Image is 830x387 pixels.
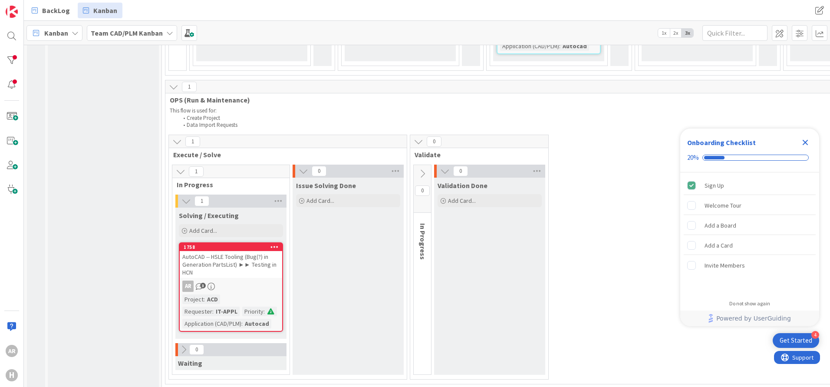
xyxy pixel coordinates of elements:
[182,281,194,292] div: AR
[418,223,427,260] span: In Progress
[177,180,279,189] span: In Progress
[78,3,122,18] a: Kanban
[6,369,18,381] div: H
[243,319,271,328] div: Autocad
[212,307,214,316] span: :
[716,313,791,324] span: Powered by UserGuiding
[189,344,204,355] span: 0
[680,129,819,326] div: Checklist Container
[680,311,819,326] div: Footer
[560,41,589,51] div: Autocad
[173,150,396,159] span: Execute / Solve
[702,25,767,41] input: Quick Filter...
[798,136,812,149] div: Close Checklist
[26,3,75,18] a: BackLog
[178,359,202,367] span: Waiting
[189,166,204,177] span: 1
[182,319,241,328] div: Application (CAD/PLM)
[189,227,217,235] span: Add Card...
[705,200,741,211] div: Welcome Tour
[241,319,243,328] span: :
[185,136,200,147] span: 1
[6,345,18,357] div: AR
[500,41,559,51] div: Application (CAD/PLM)
[684,236,816,255] div: Add a Card is incomplete.
[180,243,282,251] div: 1758
[705,260,745,271] div: Invite Members
[427,136,441,147] span: 0
[179,242,283,332] a: 1758AutoCAD -- HSLE Tooling (Bug(?) in Generation PartsList) ►► Testing in HCNARProject:ACDReques...
[684,176,816,195] div: Sign Up is complete.
[438,181,487,190] span: Validation Done
[182,307,212,316] div: Requester
[729,300,770,307] div: Do not show again
[453,166,468,176] span: 0
[705,220,736,231] div: Add a Board
[42,5,70,16] span: BackLog
[205,294,220,304] div: ACD
[773,333,819,348] div: Open Get Started checklist, remaining modules: 4
[44,28,68,38] span: Kanban
[180,251,282,278] div: AutoCAD -- HSLE Tooling (Bug(?) in Generation PartsList) ►► Testing in HCN
[204,294,205,304] span: :
[93,5,117,16] span: Kanban
[6,6,18,18] img: Visit kanbanzone.com
[179,211,239,220] span: Solving / Executing
[200,283,206,288] span: 3
[18,1,40,12] span: Support
[559,41,560,51] span: :
[182,294,204,304] div: Project
[680,172,819,294] div: Checklist items
[242,307,263,316] div: Priority
[184,244,282,250] div: 1758
[194,196,209,206] span: 1
[306,197,334,205] span: Add Card...
[705,180,724,191] div: Sign Up
[180,281,282,292] div: AR
[91,29,163,37] b: Team CAD/PLM Kanban
[182,82,197,92] span: 1
[670,29,682,37] span: 2x
[687,154,699,162] div: 20%
[214,307,240,316] div: IT-APPL
[415,150,537,159] span: Validate
[811,331,819,339] div: 4
[180,243,282,278] div: 1758AutoCAD -- HSLE Tooling (Bug(?) in Generation PartsList) ►► Testing in HCN
[780,336,812,345] div: Get Started
[658,29,670,37] span: 1x
[415,185,430,196] span: 0
[687,154,812,162] div: Checklist progress: 20%
[684,216,816,235] div: Add a Board is incomplete.
[687,137,756,148] div: Onboarding Checklist
[684,196,816,215] div: Welcome Tour is incomplete.
[448,197,476,205] span: Add Card...
[312,166,326,176] span: 0
[684,256,816,275] div: Invite Members is incomplete.
[685,311,815,326] a: Powered by UserGuiding
[682,29,693,37] span: 3x
[705,240,733,251] div: Add a Card
[263,307,265,316] span: :
[296,181,356,190] span: Issue Solving Done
